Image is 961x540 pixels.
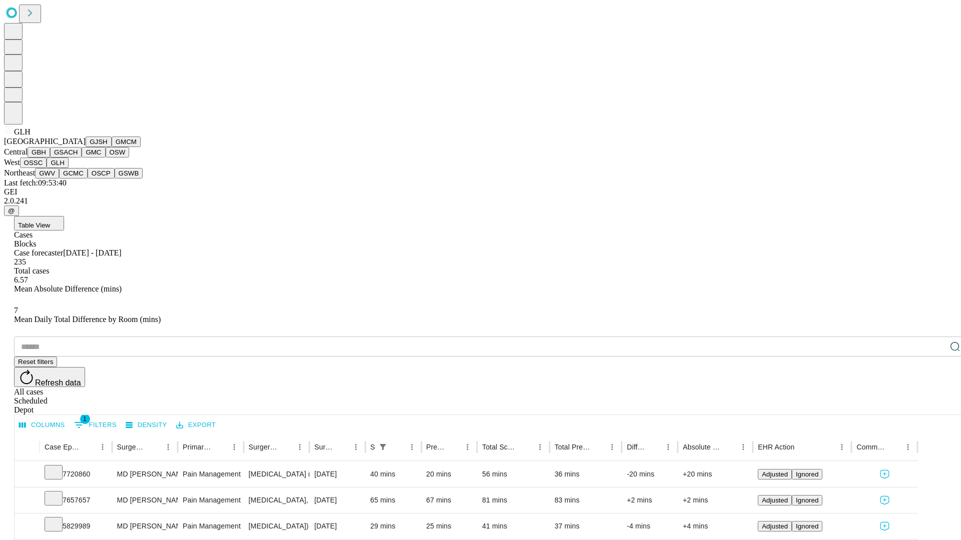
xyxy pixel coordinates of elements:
span: Total cases [14,266,49,275]
button: OSCP [88,168,115,178]
div: 29 mins [370,513,416,539]
div: 36 mins [555,461,617,487]
div: Surgeon Name [117,443,146,451]
button: Sort [213,440,227,454]
button: Menu [835,440,849,454]
span: Mean Daily Total Difference by Room (mins) [14,315,161,323]
button: Menu [293,440,307,454]
span: Mean Absolute Difference (mins) [14,284,122,293]
div: 37 mins [555,513,617,539]
div: MD [PERSON_NAME] Md [117,487,173,513]
span: Ignored [796,522,818,530]
button: OSSC [20,157,47,168]
button: @ [4,205,19,216]
div: +2 mins [627,487,673,513]
span: Adjusted [762,496,788,504]
span: 7 [14,306,18,314]
button: Ignored [792,521,822,531]
div: Case Epic Id [45,443,81,451]
button: GWV [35,168,59,178]
button: Menu [533,440,547,454]
button: Sort [795,440,809,454]
div: Pain Management [183,513,238,539]
span: 6.57 [14,275,28,284]
div: Pain Management [183,461,238,487]
div: Scheduled In Room Duration [370,443,375,451]
div: MD [PERSON_NAME] Md [117,461,173,487]
button: GSACH [50,147,82,157]
div: GEI [4,187,957,196]
span: [DATE] - [DATE] [63,248,121,257]
button: GMC [82,147,105,157]
button: Table View [14,216,64,230]
button: Menu [605,440,619,454]
span: Ignored [796,496,818,504]
div: +2 mins [683,487,748,513]
button: Menu [460,440,474,454]
div: [MEDICAL_DATA], FLEXIBLE; WITH [MEDICAL_DATA] [249,487,304,513]
button: Refresh data [14,367,85,387]
span: Case forecaster [14,248,63,257]
div: -20 mins [627,461,673,487]
span: Adjusted [762,522,788,530]
button: OSW [106,147,130,157]
button: Ignored [792,469,822,479]
div: 1 active filter [376,440,390,454]
div: 5829989 [45,513,107,539]
button: Sort [391,440,405,454]
div: 81 mins [482,487,545,513]
div: 7720860 [45,461,107,487]
button: Menu [161,440,175,454]
div: Comments [856,443,885,451]
button: GLH [47,157,68,168]
div: 65 mins [370,487,416,513]
button: Sort [519,440,533,454]
button: Select columns [17,417,68,433]
span: GLH [14,127,31,136]
button: Show filters [376,440,390,454]
span: Table View [18,221,50,229]
button: Sort [82,440,96,454]
span: @ [8,207,15,214]
div: 56 mins [482,461,545,487]
button: Adjusted [758,495,792,505]
button: GSWB [115,168,143,178]
button: Sort [722,440,736,454]
button: Show filters [72,417,119,433]
span: 235 [14,257,26,266]
div: Primary Service [183,443,212,451]
button: Expand [20,492,35,509]
button: Sort [335,440,349,454]
div: Pain Management [183,487,238,513]
div: Total Predicted Duration [555,443,591,451]
button: Menu [227,440,241,454]
div: 25 mins [426,513,472,539]
div: 40 mins [370,461,416,487]
span: Last fetch: 09:53:40 [4,178,67,187]
div: 83 mins [555,487,617,513]
button: Density [123,417,170,433]
button: Ignored [792,495,822,505]
button: Sort [279,440,293,454]
button: Sort [147,440,161,454]
button: GBH [28,147,50,157]
button: Export [174,417,218,433]
button: Adjusted [758,469,792,479]
button: Sort [647,440,661,454]
div: -4 mins [627,513,673,539]
button: Menu [661,440,675,454]
span: Refresh data [35,378,81,387]
span: West [4,158,20,166]
button: Expand [20,518,35,535]
div: Difference [627,443,646,451]
div: MD [PERSON_NAME] Md [117,513,173,539]
div: [MEDICAL_DATA]) W/STENT REMOVAL AND EXCHANGE; INC DILATION, GUIDE WIRE AND [MEDICAL_DATA] [249,513,304,539]
span: [GEOGRAPHIC_DATA] [4,137,86,145]
span: Ignored [796,470,818,478]
div: EHR Action [758,443,794,451]
button: Menu [96,440,110,454]
div: Surgery Date [314,443,334,451]
div: 2.0.241 [4,196,957,205]
span: Central [4,147,28,156]
div: +4 mins [683,513,748,539]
